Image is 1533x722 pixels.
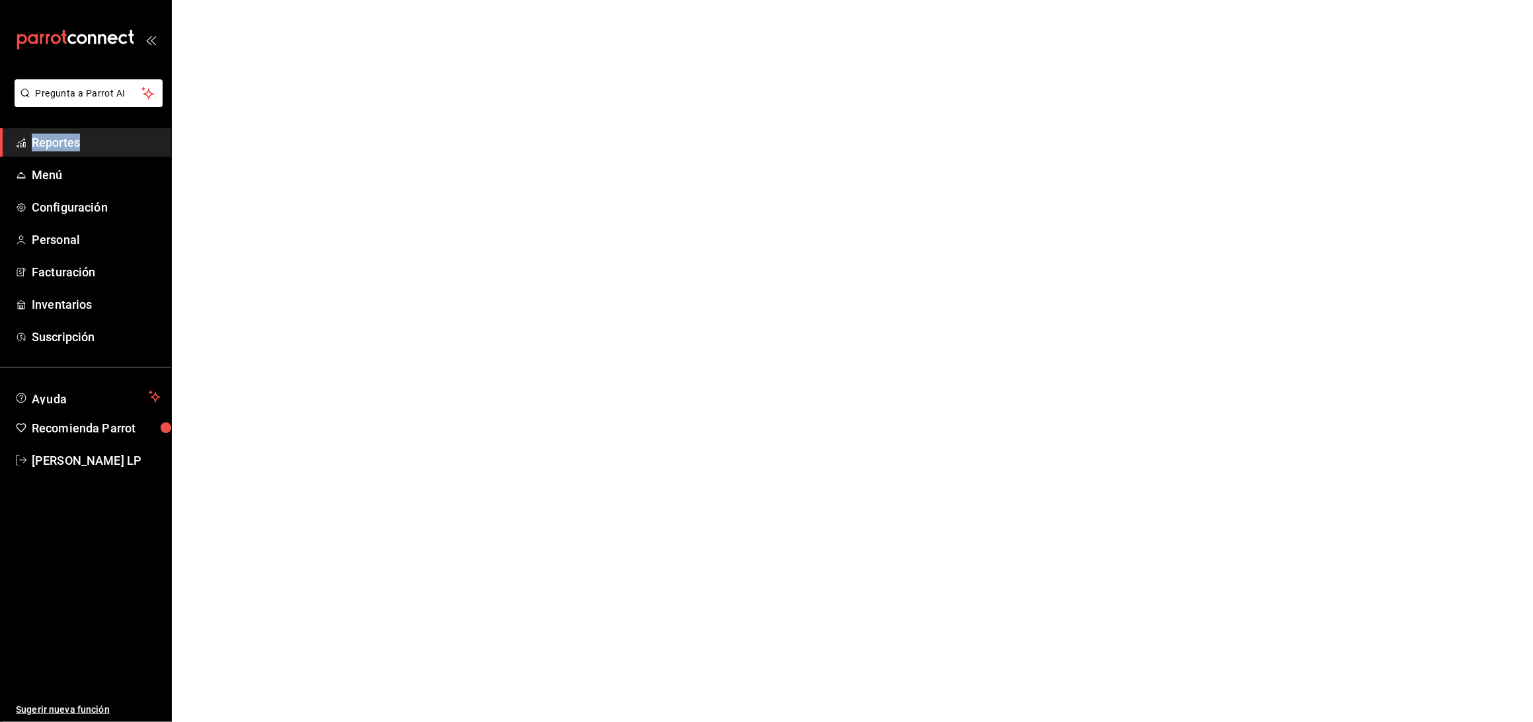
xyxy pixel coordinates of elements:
[36,87,142,100] span: Pregunta a Parrot AI
[32,198,161,216] span: Configuración
[32,328,161,346] span: Suscripción
[32,166,161,184] span: Menú
[145,34,156,45] button: open_drawer_menu
[32,389,143,405] span: Ayuda
[9,96,163,110] a: Pregunta a Parrot AI
[32,296,161,313] span: Inventarios
[15,79,163,107] button: Pregunta a Parrot AI
[32,452,161,469] span: [PERSON_NAME] LP
[32,263,161,281] span: Facturación
[32,134,161,151] span: Reportes
[32,231,161,249] span: Personal
[16,703,161,717] span: Sugerir nueva función
[32,419,161,437] span: Recomienda Parrot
